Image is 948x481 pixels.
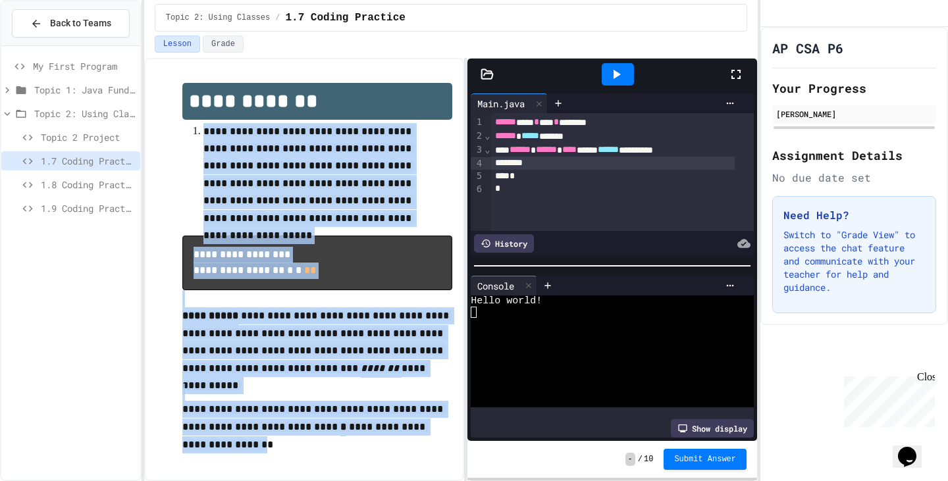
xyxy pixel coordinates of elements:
span: Back to Teams [50,16,111,30]
div: [PERSON_NAME] [776,108,932,120]
div: Chat with us now!Close [5,5,91,84]
span: Submit Answer [674,454,736,465]
button: Lesson [155,36,200,53]
div: Console [471,276,537,295]
div: No due date set [772,170,936,186]
div: Show display [671,419,754,438]
span: Topic 2: Using Classes [166,13,270,23]
button: Back to Teams [12,9,130,38]
button: Submit Answer [664,449,747,470]
span: Topic 2: Using Classes [34,107,135,120]
div: 2 [471,130,484,143]
div: 3 [471,143,484,157]
h2: Assignment Details [772,146,936,165]
button: Grade [203,36,244,53]
span: 10 [644,454,653,465]
iframe: chat widget [839,371,935,427]
span: / [638,454,643,465]
span: Fold line [484,130,490,141]
div: Main.java [471,93,548,113]
span: 1.7 Coding Practice [41,154,135,168]
span: Topic 2 Project [41,130,135,144]
iframe: chat widget [893,428,935,468]
span: Topic 1: Java Fundamentals [34,83,135,97]
div: 5 [471,170,484,183]
div: 1 [471,116,484,130]
span: - [625,453,635,466]
span: 1.8 Coding Practice [41,178,135,191]
div: History [474,234,534,253]
span: Hello world! [471,295,542,307]
div: 4 [471,157,484,170]
h2: Your Progress [772,79,936,97]
div: Main.java [471,97,531,111]
span: My First Program [33,59,135,73]
h1: AP CSA P6 [772,39,843,57]
span: 1.9 Coding Practice [41,201,135,215]
div: 6 [471,183,484,196]
span: / [275,13,280,23]
span: Fold line [484,144,490,155]
div: Console [471,279,521,293]
h3: Need Help? [783,207,925,223]
span: 1.7 Coding Practice [285,10,405,26]
p: Switch to "Grade View" to access the chat feature and communicate with your teacher for help and ... [783,228,925,294]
